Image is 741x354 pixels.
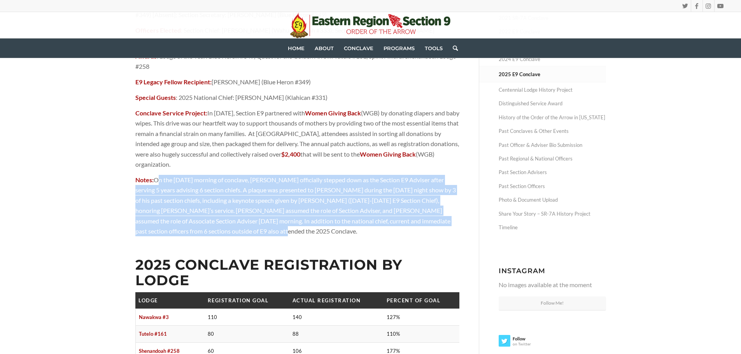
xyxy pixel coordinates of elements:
[499,97,606,110] a: Distinguished Service Award
[281,150,300,158] strong: $2,400
[420,38,448,58] a: Tools
[499,193,606,207] a: Photo & Document Upload
[289,326,384,342] td: 88
[283,38,310,58] a: Home
[205,326,289,342] td: 80
[344,45,373,51] span: Conclave
[135,292,205,309] th: Lodge
[499,83,606,97] a: Centennial Lodge History Project
[384,326,459,342] td: 110%
[499,180,606,193] a: Past Section Officers
[205,309,289,326] td: 110
[288,45,305,51] span: Home
[135,77,459,87] p: [PERSON_NAME] (Blue Heron #349)
[139,314,169,320] strong: Nawakwa #3
[499,111,606,124] a: History of the Order of the Arrow in [US_STATE]
[499,341,552,346] span: on Twitter
[384,45,415,51] span: Programs
[499,166,606,179] a: Past Section Advisers
[305,109,361,117] a: Women Giving Back
[135,108,459,169] p: In [DATE], Section E9 partnered with (WGB) by donating diapers and baby wipes. This drive was our...
[135,109,207,117] strong: Conclave Service Project:
[384,292,459,309] th: Percent of Goal
[339,38,378,58] a: Conclave
[499,67,606,82] a: 2025 E9 Conclave
[135,257,459,288] h2: 2025 Conclave Registration by Lodge
[310,38,339,58] a: About
[360,150,416,158] a: Women Giving Back
[499,138,606,152] a: Past Officer & Adviser Bio Submission
[135,175,459,236] p: On the [DATE] morning of conclave, [PERSON_NAME] officially stepped down as the Section E9 Advise...
[425,45,443,51] span: Tools
[315,45,334,51] span: About
[499,124,606,138] a: Past Conclaves & Other Events
[499,221,606,234] a: Timeline
[289,292,384,309] th: Actual Registration
[499,267,606,274] h3: Instagram
[135,78,212,85] strong: E9 Legacy Fellow Recipient:
[135,92,459,103] p: : 2025 National Chief: [PERSON_NAME] (Klahican #331)
[499,296,606,310] a: Follow Me!
[135,94,176,101] strong: Special Guests
[289,309,384,326] td: 140
[448,38,458,58] a: Search
[499,280,606,290] p: No images available at the moment
[135,176,154,183] strong: Notes:
[139,331,167,337] strong: Tutelo #161
[378,38,420,58] a: Programs
[499,152,606,166] a: Past Regional & National Officers
[139,348,180,354] strong: Shenandoah #258
[499,335,552,341] strong: Follow
[499,335,552,351] a: Followon Twitter
[499,207,606,221] a: Share Your Story – SR-7A History Project
[384,309,459,326] td: 127%
[205,292,289,309] th: Registration Goal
